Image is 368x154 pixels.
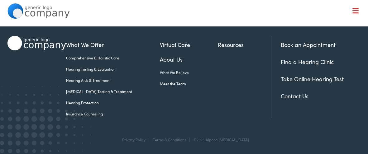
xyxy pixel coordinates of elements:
a: What We Offer [66,40,160,49]
a: Meet the Team [160,81,218,86]
a: Terms & Conditions [153,137,186,142]
a: What We Believe [160,70,218,75]
a: Hearing Protection [66,100,160,105]
a: Resources [218,40,271,49]
a: Privacy Policy [122,137,146,142]
img: Alpaca Audiology [7,36,66,50]
div: ©2025 Alpaca [MEDICAL_DATA] [190,138,249,142]
a: Virtual Care [160,40,218,49]
a: Find a Hearing Clinic [281,58,334,66]
a: What We Offer [12,25,361,44]
a: Comprehensive & Holistic Care [66,55,160,61]
a: Hearing Testing & Evaluation [66,66,160,72]
a: Insurance Counseling [66,111,160,117]
a: Book an Appointment [281,41,336,49]
a: [MEDICAL_DATA] Testing & Treatment [66,89,160,94]
a: Contact Us [281,92,308,100]
a: Take Online Hearing Test [281,75,344,83]
a: Hearing Aids & Treatment [66,77,160,83]
a: About Us [160,55,218,63]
